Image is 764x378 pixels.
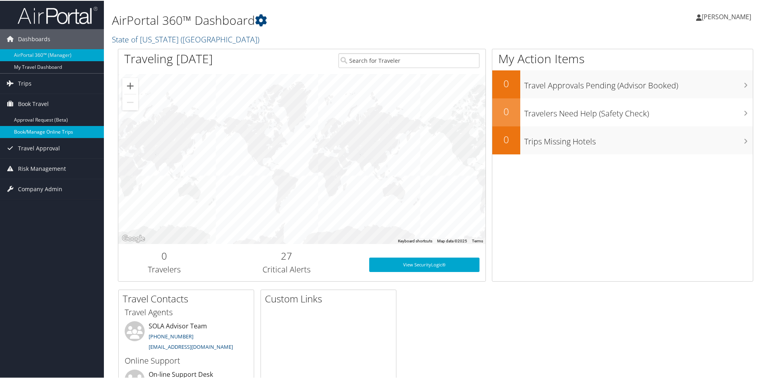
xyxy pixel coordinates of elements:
[265,291,396,305] h2: Custom Links
[524,103,753,118] h3: Travelers Need Help (Safety Check)
[149,342,233,350] a: [EMAIL_ADDRESS][DOMAIN_NAME]
[216,248,357,262] h2: 27
[702,12,751,20] span: [PERSON_NAME]
[18,28,50,48] span: Dashboards
[492,104,520,118] h2: 0
[18,93,49,113] span: Book Travel
[120,233,147,243] img: Google
[18,138,60,158] span: Travel Approval
[125,354,248,366] h3: Online Support
[124,263,204,274] h3: Travelers
[437,238,467,242] span: Map data ©2025
[338,52,479,67] input: Search for Traveler
[524,75,753,90] h3: Travel Approvals Pending (Advisor Booked)
[369,257,479,271] a: View SecurityLogic®
[18,178,62,198] span: Company Admin
[18,158,66,178] span: Risk Management
[696,4,759,28] a: [PERSON_NAME]
[18,5,97,24] img: airportal-logo.png
[524,131,753,146] h3: Trips Missing Hotels
[492,132,520,146] h2: 0
[123,291,254,305] h2: Travel Contacts
[124,248,204,262] h2: 0
[122,77,138,93] button: Zoom in
[492,70,753,98] a: 0Travel Approvals Pending (Advisor Booked)
[120,233,147,243] a: Open this area in Google Maps (opens a new window)
[18,73,32,93] span: Trips
[121,320,252,353] li: SOLA Advisor Team
[112,33,261,44] a: State of [US_STATE] ([GEOGRAPHIC_DATA])
[124,50,213,66] h1: Traveling [DATE]
[112,11,543,28] h1: AirPortal 360™ Dashboard
[398,238,432,243] button: Keyboard shortcuts
[492,98,753,126] a: 0Travelers Need Help (Safety Check)
[472,238,483,242] a: Terms (opens in new tab)
[149,332,193,339] a: [PHONE_NUMBER]
[216,263,357,274] h3: Critical Alerts
[492,126,753,154] a: 0Trips Missing Hotels
[492,76,520,90] h2: 0
[125,306,248,317] h3: Travel Agents
[122,94,138,110] button: Zoom out
[492,50,753,66] h1: My Action Items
